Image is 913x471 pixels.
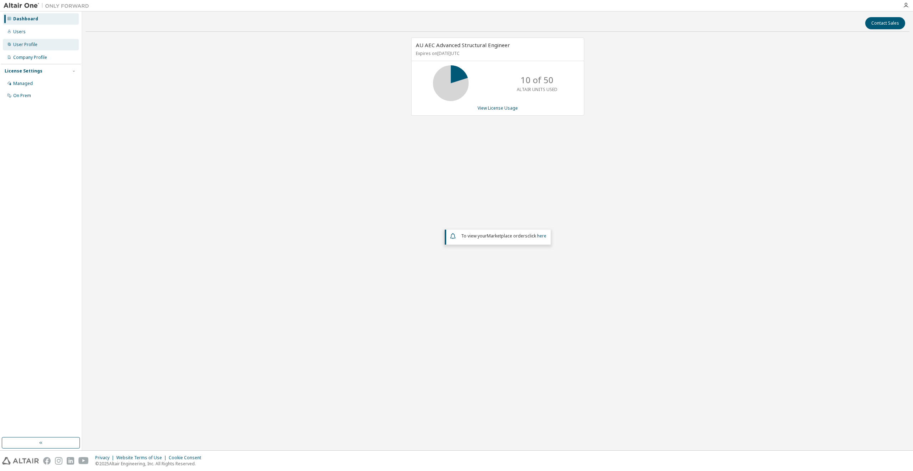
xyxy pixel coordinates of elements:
div: User Profile [13,42,37,47]
span: AU AEC Advanced Structural Engineer [416,41,510,49]
div: On Prem [13,93,31,99]
a: here [537,233,546,239]
img: linkedin.svg [67,457,74,465]
em: Marketplace orders [487,233,527,239]
div: Company Profile [13,55,47,60]
img: Altair One [4,2,93,9]
img: facebook.svg [43,457,51,465]
p: Expires on [DATE] UTC [416,50,578,56]
div: Dashboard [13,16,38,22]
button: Contact Sales [865,17,905,29]
div: Website Terms of Use [116,455,169,461]
div: License Settings [5,68,42,74]
div: Privacy [95,455,116,461]
p: 10 of 50 [521,74,554,86]
img: youtube.svg [78,457,89,465]
div: Users [13,29,26,35]
p: © 2025 Altair Engineering, Inc. All Rights Reserved. [95,461,205,467]
img: instagram.svg [55,457,62,465]
img: altair_logo.svg [2,457,39,465]
div: Managed [13,81,33,86]
div: Cookie Consent [169,455,205,461]
a: View License Usage [478,105,518,111]
p: ALTAIR UNITS USED [517,86,557,92]
span: To view your click [461,233,546,239]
